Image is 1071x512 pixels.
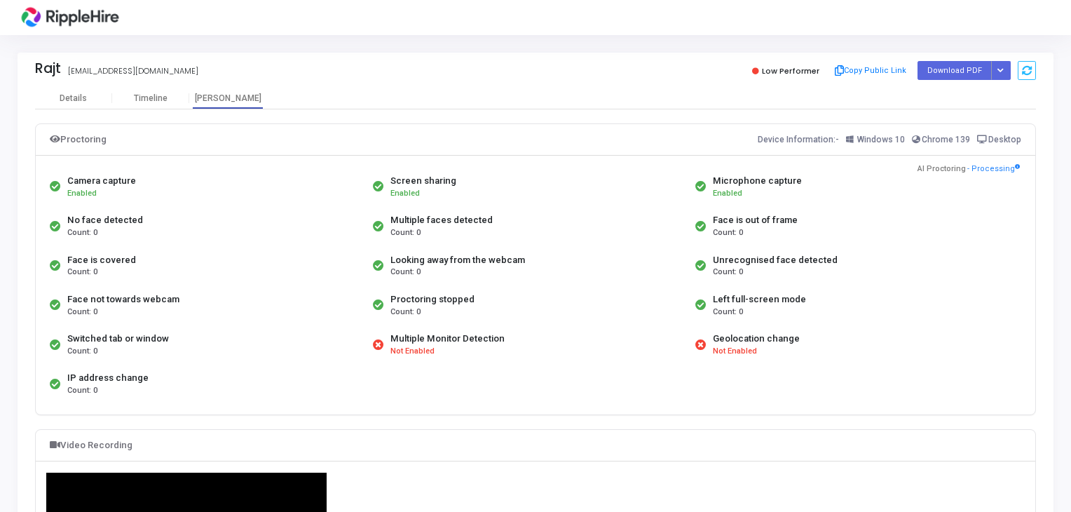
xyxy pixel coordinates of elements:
[134,93,168,104] div: Timeline
[390,292,475,306] div: Proctoring stopped
[390,213,493,227] div: Multiple faces detected
[67,253,136,267] div: Face is covered
[390,174,456,188] div: Screen sharing
[713,227,743,239] span: Count: 0
[67,385,97,397] span: Count: 0
[758,131,1022,148] div: Device Information:-
[67,292,179,306] div: Face not towards webcam
[189,93,266,104] div: [PERSON_NAME]
[713,306,743,318] span: Count: 0
[60,93,87,104] div: Details
[917,163,966,175] span: AI Proctoring
[18,4,123,32] img: logo
[917,61,992,80] button: Download PDF
[67,174,136,188] div: Camera capture
[390,306,421,318] span: Count: 0
[713,213,798,227] div: Face is out of frame
[713,189,742,198] span: Enabled
[857,135,905,144] span: Windows 10
[922,135,970,144] span: Chrome 139
[67,267,97,278] span: Count: 0
[50,437,132,454] div: Video Recording
[830,60,910,81] button: Copy Public Link
[390,227,421,239] span: Count: 0
[390,253,525,267] div: Looking away from the webcam
[68,65,198,77] div: [EMAIL_ADDRESS][DOMAIN_NAME]
[713,253,838,267] div: Unrecognised face detected
[713,267,743,278] span: Count: 0
[390,189,420,198] span: Enabled
[390,346,435,358] span: Not Enabled
[67,371,149,385] div: IP address change
[67,332,169,346] div: Switched tab or window
[390,332,505,346] div: Multiple Monitor Detection
[50,131,107,148] div: Proctoring
[988,135,1021,144] span: Desktop
[67,306,97,318] span: Count: 0
[67,346,97,358] span: Count: 0
[762,65,819,76] span: Low Performer
[713,346,757,358] span: Not Enabled
[991,61,1011,80] div: Button group with nested dropdown
[713,174,802,188] div: Microphone capture
[67,189,97,198] span: Enabled
[967,163,1020,175] span: - Processing
[713,332,800,346] div: Geolocation change
[713,292,806,306] div: Left full-screen mode
[390,267,421,278] span: Count: 0
[67,213,143,227] div: No face detected
[67,227,97,239] span: Count: 0
[35,60,61,76] div: Rajt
